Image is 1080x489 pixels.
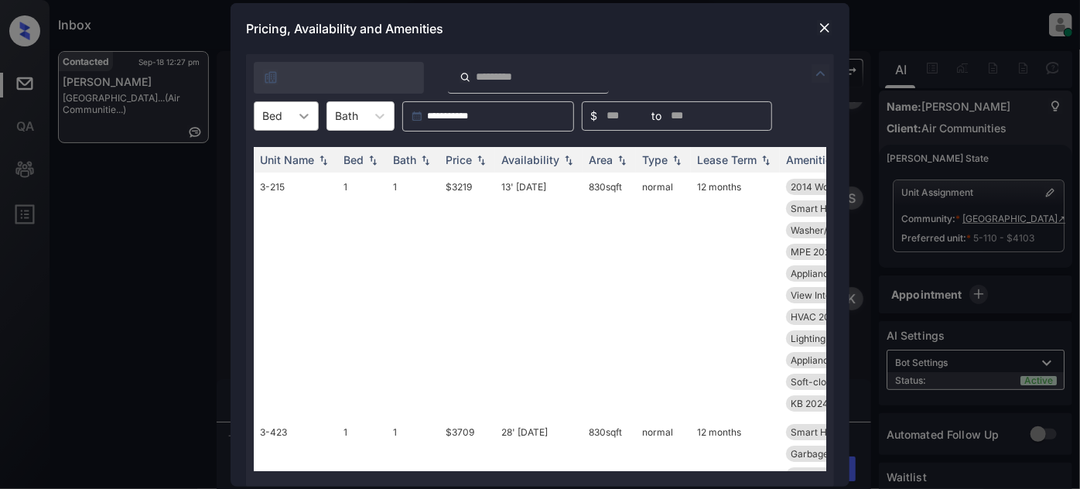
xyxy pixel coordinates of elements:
img: sorting [561,154,576,165]
img: sorting [473,154,489,165]
div: Lease Term [697,153,757,166]
span: Soft-close Cabi... [791,376,866,388]
img: icon-zuma [812,64,830,83]
td: 13' [DATE] [495,173,583,418]
td: $3219 [439,173,495,418]
span: Lighting Recess... [791,333,866,344]
span: Smart Home Door... [791,470,877,481]
span: $ [590,108,597,125]
div: Type [642,153,668,166]
div: Pricing, Availability and Amenities [231,3,849,54]
img: icon-zuma [460,70,471,84]
td: 1 [337,173,387,418]
span: HVAC 2019 [791,311,839,323]
span: to [651,108,661,125]
div: Bath [393,153,416,166]
img: sorting [418,154,433,165]
span: KB 2024 [791,398,829,409]
span: Washer/Dryer Fr... [791,224,870,236]
img: sorting [365,154,381,165]
span: 2014 Wood Floor... [791,181,870,193]
span: MPE 2025 Hallwa... [791,246,875,258]
span: Smart Home Ther... [791,426,876,438]
td: 12 months [691,173,780,418]
img: sorting [758,154,774,165]
span: Smart Home Ther... [791,203,876,214]
img: sorting [614,154,630,165]
td: 830 sqft [583,173,636,418]
span: Appliances Stai... [791,354,865,366]
div: Area [589,153,613,166]
img: icon-zuma [263,70,279,85]
div: Bed [343,153,364,166]
div: Amenities [786,153,838,166]
div: Unit Name [260,153,314,166]
span: Appliances Stai... [791,268,865,279]
img: sorting [669,154,685,165]
td: normal [636,173,691,418]
div: Availability [501,153,559,166]
div: Price [446,153,472,166]
img: sorting [316,154,331,165]
span: Garbage disposa... [791,448,871,460]
img: close [817,20,832,36]
td: 1 [387,173,439,418]
span: View Interior [791,289,846,301]
td: 3-215 [254,173,337,418]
